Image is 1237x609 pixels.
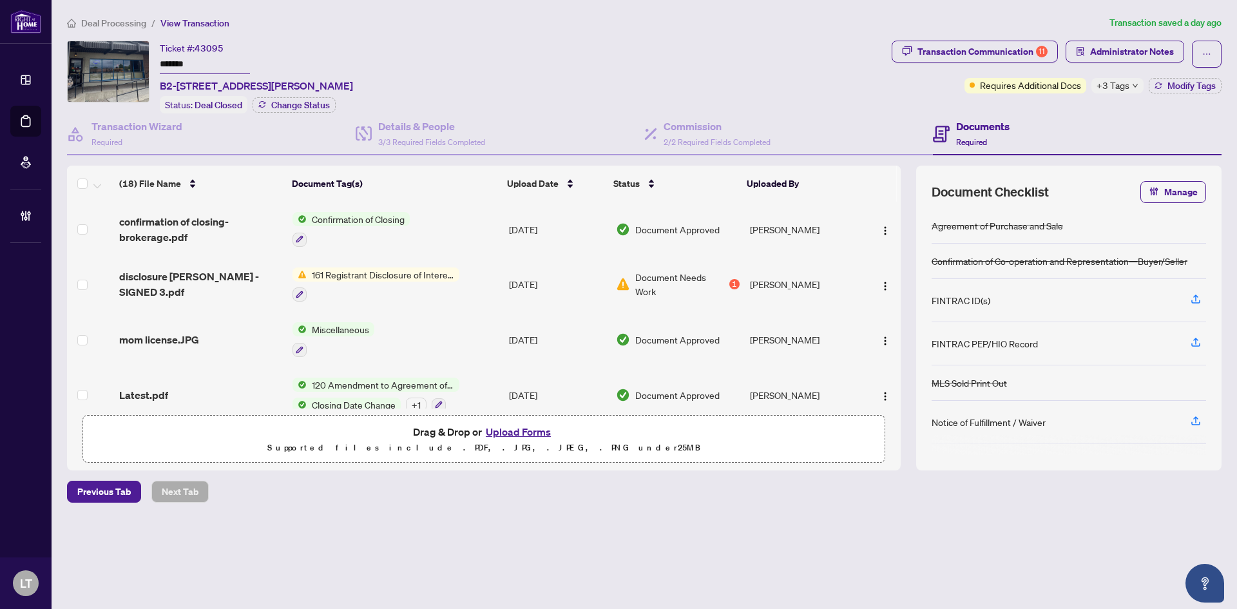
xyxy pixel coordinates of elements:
[1185,564,1224,603] button: Open asap
[745,367,863,423] td: [PERSON_NAME]
[932,183,1049,201] span: Document Checklist
[292,322,307,336] img: Status Icon
[91,440,877,456] p: Supported files include .PDF, .JPG, .JPEG, .PNG under 25 MB
[664,119,771,134] h4: Commission
[917,41,1048,62] div: Transaction Communication
[413,423,555,440] span: Drag & Drop or
[119,332,199,347] span: mom license.JPG
[119,214,282,245] span: confirmation of closing-brokerage.pdf
[292,398,307,412] img: Status Icon
[307,212,410,226] span: Confirmation of Closing
[635,270,727,298] span: Document Needs Work
[68,41,149,102] img: IMG-W12213688_1.jpg
[635,333,720,347] span: Document Approved
[271,101,330,110] span: Change Status
[287,166,503,202] th: Document Tag(s)
[1149,78,1222,93] button: Modify Tags
[10,10,41,34] img: logo
[67,481,141,503] button: Previous Tab
[67,19,76,28] span: home
[307,322,374,336] span: Miscellaneous
[1167,81,1216,90] span: Modify Tags
[932,336,1038,351] div: FINTRAC PEP/HIO Record
[932,254,1187,268] div: Confirmation of Co-operation and Representation—Buyer/Seller
[956,137,987,147] span: Required
[504,257,611,313] td: [DATE]
[616,333,630,347] img: Document Status
[119,177,181,191] span: (18) File Name
[932,376,1007,390] div: MLS Sold Print Out
[616,222,630,237] img: Document Status
[20,574,32,592] span: LT
[195,99,242,111] span: Deal Closed
[292,378,307,392] img: Status Icon
[745,312,863,367] td: [PERSON_NAME]
[880,226,890,236] img: Logo
[307,378,459,392] span: 120 Amendment to Agreement of Purchase and Sale
[875,219,896,240] button: Logo
[664,137,771,147] span: 2/2 Required Fields Completed
[151,15,155,30] li: /
[292,212,307,226] img: Status Icon
[160,17,229,29] span: View Transaction
[253,97,336,113] button: Change Status
[119,269,282,300] span: disclosure [PERSON_NAME] - SIGNED 3.pdf
[892,41,1058,63] button: Transaction Communication11
[1164,182,1198,202] span: Manage
[119,387,168,403] span: Latest.pdf
[1202,50,1211,59] span: ellipsis
[616,277,630,291] img: Document Status
[608,166,742,202] th: Status
[1076,47,1085,56] span: solution
[1132,82,1138,89] span: down
[1109,15,1222,30] article: Transaction saved a day ago
[292,322,374,357] button: Status IconMiscellaneous
[507,177,559,191] span: Upload Date
[956,119,1010,134] h4: Documents
[195,43,224,54] span: 43095
[81,17,146,29] span: Deal Processing
[160,96,247,113] div: Status:
[729,279,740,289] div: 1
[742,166,859,202] th: Uploaded By
[875,385,896,405] button: Logo
[292,212,410,247] button: Status IconConfirmation of Closing
[378,137,485,147] span: 3/3 Required Fields Completed
[292,267,459,302] button: Status Icon161 Registrant Disclosure of Interest - Disposition ofProperty
[635,222,720,237] span: Document Approved
[83,416,885,463] span: Drag & Drop orUpload FormsSupported files include .PDF, .JPG, .JPEG, .PNG under25MB
[504,367,611,423] td: [DATE]
[502,166,608,202] th: Upload Date
[880,391,890,401] img: Logo
[1090,41,1174,62] span: Administrator Notes
[1036,46,1048,57] div: 11
[91,137,122,147] span: Required
[504,202,611,257] td: [DATE]
[160,78,353,93] span: B2-[STREET_ADDRESS][PERSON_NAME]
[880,336,890,346] img: Logo
[932,218,1063,233] div: Agreement of Purchase and Sale
[406,398,427,412] div: + 1
[91,119,182,134] h4: Transaction Wizard
[307,267,459,282] span: 161 Registrant Disclosure of Interest - Disposition ofProperty
[77,481,131,502] span: Previous Tab
[482,423,555,440] button: Upload Forms
[745,257,863,313] td: [PERSON_NAME]
[880,281,890,291] img: Logo
[292,267,307,282] img: Status Icon
[1066,41,1184,63] button: Administrator Notes
[292,378,459,412] button: Status Icon120 Amendment to Agreement of Purchase and SaleStatus IconClosing Date Change+1
[932,415,1046,429] div: Notice of Fulfillment / Waiver
[745,202,863,257] td: [PERSON_NAME]
[151,481,209,503] button: Next Tab
[613,177,640,191] span: Status
[504,312,611,367] td: [DATE]
[875,329,896,350] button: Logo
[932,293,990,307] div: FINTRAC ID(s)
[114,166,287,202] th: (18) File Name
[307,398,401,412] span: Closing Date Change
[1097,78,1129,93] span: +3 Tags
[1140,181,1206,203] button: Manage
[980,78,1081,92] span: Requires Additional Docs
[160,41,224,55] div: Ticket #:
